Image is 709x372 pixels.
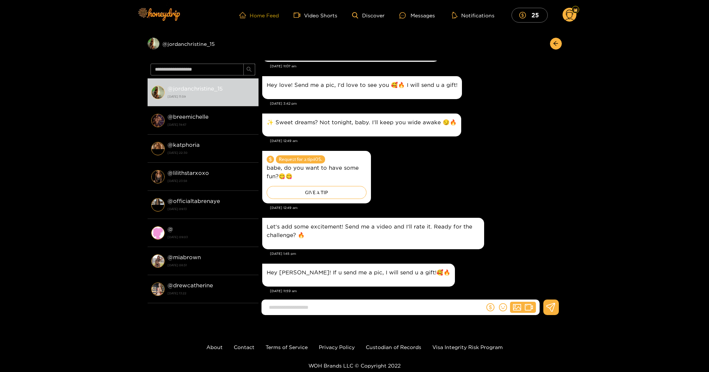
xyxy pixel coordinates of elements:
[262,264,455,287] div: Sep. 12, 11:59 am
[168,234,255,240] strong: [DATE] 09:03
[267,118,457,126] p: ✨ Sweet dreams? Not tonight, baby. I’ll keep you wide awake 😏🔥
[499,303,507,311] span: smile
[168,198,220,204] strong: @ officialtabrenaye
[168,149,255,156] strong: [DATE] 22:30
[267,268,450,277] p: Hey [PERSON_NAME]! If u send me a pic, I will send u a gift!🥰🔥
[168,121,255,128] strong: [DATE] 19:47
[432,344,503,350] a: Visa Integrity Risk Program
[294,12,304,18] span: video-camera
[267,81,458,89] p: Hey love! Send me a pic, I'd love to see you 🥰🔥 I will send u a gift!
[151,142,165,155] img: conversation
[262,114,461,136] div: Aug. 28, 12:49 am
[267,186,367,199] div: GIVE A TIP
[168,170,209,176] strong: @ lilithstarxoxo
[243,64,255,75] button: search
[294,12,337,18] a: Video Shorts
[168,177,255,184] strong: [DATE] 23:58
[234,344,254,350] a: Contact
[550,38,562,50] button: arrow-left
[513,303,521,311] span: picture
[366,344,421,350] a: Custodian of Records
[530,11,540,19] mark: 25
[270,101,558,106] div: [DATE] 3:42 pm
[151,198,165,212] img: conversation
[151,254,165,268] img: conversation
[270,251,558,256] div: [DATE] 1:45 pm
[246,67,252,73] span: search
[262,76,462,99] div: Aug. 15, 3:42 pm
[485,302,496,313] button: dollar
[270,205,558,210] div: [DATE] 12:49 am
[519,12,530,18] span: dollar
[267,222,480,239] p: Let's add some excitement! Send me a video and I'll rate it. Ready for the challenge? 🔥
[168,206,255,212] strong: [DATE] 09:13
[168,254,201,260] strong: @ miabrown
[168,93,255,100] strong: [DATE] 11:59
[239,12,279,18] a: Home Feed
[525,303,533,311] span: video-camera
[151,170,165,183] img: conversation
[266,344,308,350] a: Terms of Service
[239,12,250,18] span: home
[270,138,558,143] div: [DATE] 12:49 am
[151,283,165,296] img: conversation
[206,344,223,350] a: About
[319,344,355,350] a: Privacy Policy
[168,85,223,92] strong: @ jordanchristine_15
[168,226,173,232] strong: @
[512,8,548,22] button: 25
[553,41,558,47] span: arrow-left
[168,114,209,120] strong: @ breemichelle
[450,11,497,19] button: Notifications
[168,290,255,297] strong: [DATE] 13:22
[352,12,384,18] a: Discover
[573,8,578,12] img: Fan Level
[267,156,274,163] span: dollar-circle
[262,218,484,249] div: Sep. 2, 1:45 pm
[151,226,165,240] img: conversation
[148,38,259,50] div: @jordanchristine_15
[510,302,536,313] button: picturevideo-camera
[151,86,165,99] img: conversation
[399,11,435,20] div: Messages
[270,288,558,294] div: [DATE] 11:59 am
[276,155,325,163] span: Request for a tip 40 $.
[267,163,367,180] p: babe, do you want to have some fun?😋😋
[270,64,558,69] div: [DATE] 11:07 am
[151,114,165,127] img: conversation
[168,142,200,148] strong: @ katphoria
[168,262,255,268] strong: [DATE] 08:51
[486,303,494,311] span: dollar
[168,282,213,288] strong: @ drewcatherine
[262,151,371,203] div: Aug. 28, 12:49 am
